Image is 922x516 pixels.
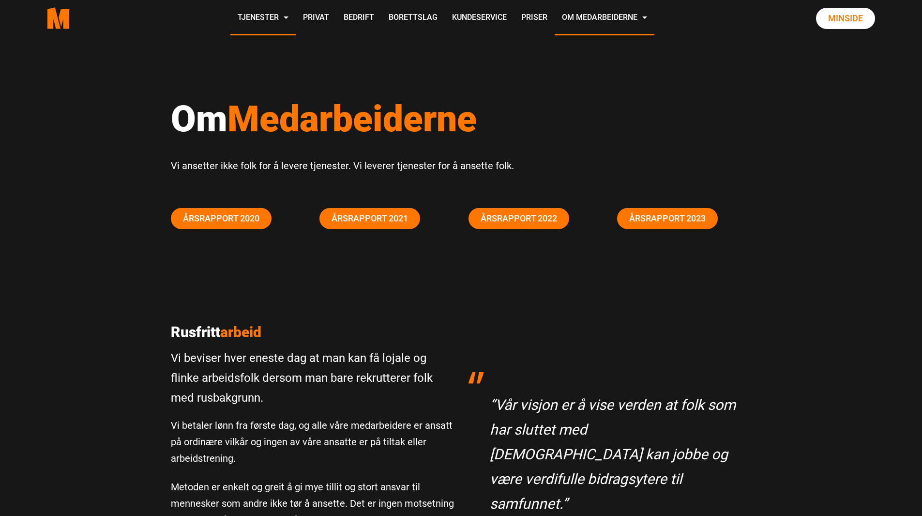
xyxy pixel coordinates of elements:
[445,1,514,35] a: Kundeservice
[336,1,381,35] a: Bedrift
[171,157,752,174] p: Vi ansetter ikke folk for å levere tjenester. Vi leverer tjenester for å ansette folk.
[227,97,477,140] span: Medarbeiderne
[171,97,752,141] h1: Om
[171,348,454,407] p: Vi beviser hver eneste dag at man kan få lojale og flinke arbeidsfolk dersom man bare rekrutterer...
[617,208,718,229] a: Årsrapport 2023
[296,1,336,35] a: Privat
[171,417,454,467] p: Vi betaler lønn fra første dag, og alle våre medarbeidere er ansatt på ordinære vilkår og ingen a...
[555,1,654,35] a: Om Medarbeiderne
[319,208,420,229] a: Årsrapport 2021
[816,8,875,29] a: Minside
[230,1,296,35] a: Tjenester
[171,208,272,229] a: Årsrapport 2020
[469,208,569,229] a: Årsrapport 2022
[171,324,454,341] p: Rusfritt
[514,1,555,35] a: Priser
[490,392,742,516] p: “Vår visjon er å vise verden at folk som har sluttet med [DEMOGRAPHIC_DATA] kan jobbe og være ver...
[220,324,261,341] span: arbeid
[381,1,445,35] a: Borettslag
